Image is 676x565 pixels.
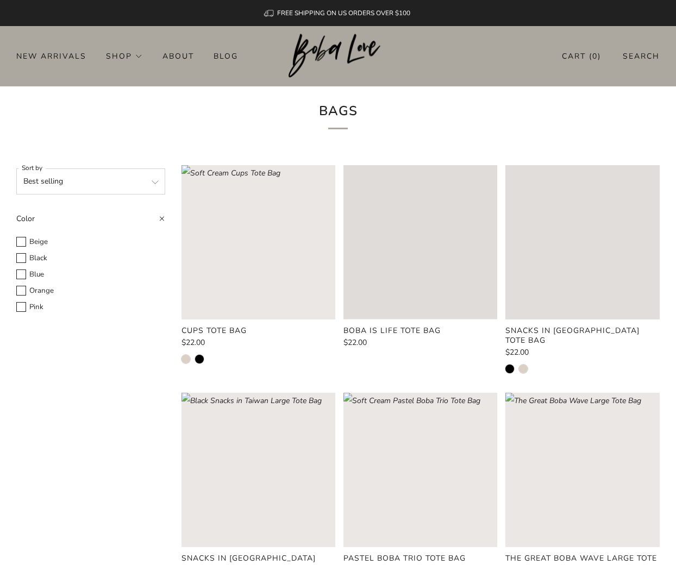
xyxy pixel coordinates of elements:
[505,165,659,319] image-skeleton: Loading image: Black Snacks in Taiwan Tote Bag
[16,47,86,65] a: New Arrivals
[343,393,497,547] a: Soft Cream Pastel Boba Trio Tote Bag Loading image: Soft Cream Pastel Boba Trio Tote Bag
[343,554,497,563] a: Pastel Boba Trio Tote Bag
[343,165,497,319] image-skeleton: Loading image: Boba is Life Tote Bag
[505,165,659,319] a: Black Snacks in Taiwan Tote Bag Loading image: Black Snacks in Taiwan Tote Bag
[181,337,205,348] span: $22.00
[505,349,659,356] a: $22.00
[505,347,529,357] span: $22.00
[592,51,598,61] items-count: 0
[343,325,441,336] product-card-title: Boba is Life Tote Bag
[214,47,238,65] a: Blog
[16,252,165,265] label: Black
[181,165,335,319] a: Soft Cream Cups Tote Bag Loading image: Soft Cream Cups Tote Bag
[289,34,388,78] img: Boba Love
[277,9,410,17] span: FREE SHIPPING ON US ORDERS OVER $100
[162,47,194,65] a: About
[505,325,640,346] product-card-title: Snacks in [GEOGRAPHIC_DATA] Tote Bag
[181,326,335,336] a: Cups Tote Bag
[16,301,165,313] label: Pink
[188,99,488,129] h1: Bags
[343,326,497,336] a: Boba is Life Tote Bag
[343,165,497,319] a: Boba is Life Tote Bag Loading image: Boba is Life Tote Bag
[16,236,165,248] label: Beige
[16,285,165,297] label: Orange
[16,214,35,224] span: Color
[343,339,497,347] a: $22.00
[181,325,247,336] product-card-title: Cups Tote Bag
[16,268,165,281] label: Blue
[289,34,388,79] a: Boba Love
[623,47,660,65] a: Search
[505,393,659,547] a: The Great Boba Wave Large Tote Bag Loading image: The Great Boba Wave Large Tote Bag
[181,339,335,347] a: $22.00
[181,393,335,547] a: Black Snacks in Taiwan Large Tote Bag Loading image: Black Snacks in Taiwan Large Tote Bag
[505,326,659,346] a: Snacks in [GEOGRAPHIC_DATA] Tote Bag
[343,337,367,348] span: $22.00
[106,47,143,65] a: Shop
[343,553,466,563] product-card-title: Pastel Boba Trio Tote Bag
[16,211,165,234] summary: Color
[562,47,601,65] a: Cart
